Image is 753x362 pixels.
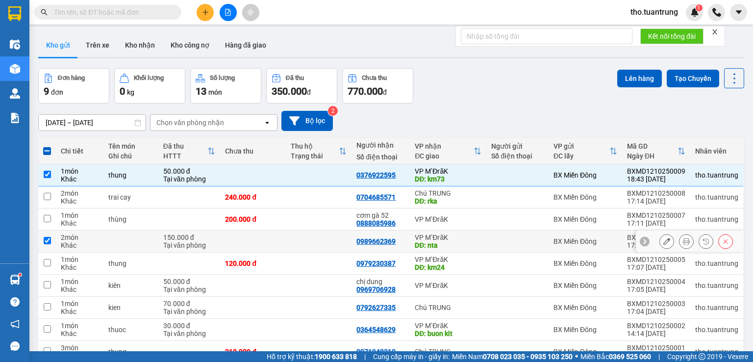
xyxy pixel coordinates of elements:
span: 1 [697,4,701,11]
button: Kho gửi [38,33,78,57]
div: Chọn văn phòng nhận [156,118,224,128]
div: 1 món [61,211,99,219]
div: thùng [108,215,153,223]
th: Toggle SortBy [158,138,221,164]
th: Toggle SortBy [410,138,486,164]
div: ĐC giao [415,152,474,160]
button: plus [197,4,214,21]
div: ĐC lấy [553,152,609,160]
span: copyright [699,353,705,360]
div: Khác [61,175,99,183]
div: 2 món [61,189,99,197]
span: đ [307,88,311,96]
div: Chú TRUNG [415,348,481,356]
div: Mã GD [627,142,678,150]
div: Chưa thu [225,147,281,155]
div: 17:07 [DATE] [627,263,685,271]
span: ⚪️ [575,355,578,359]
div: BX Miền Đông [553,259,617,267]
div: thung [108,348,153,356]
div: Ngày ĐH [627,152,678,160]
span: 0 [120,85,125,97]
button: Tạo Chuyến [667,70,719,87]
button: Số lượng13món [190,68,261,103]
sup: 2 [328,106,338,116]
div: 17:14 [DATE] [627,197,685,205]
div: Khác [61,241,99,249]
div: DĐ: km73 [415,175,481,183]
div: Người nhận [356,141,405,149]
button: Khối lượng0kg [114,68,185,103]
div: Người gửi [491,142,544,150]
div: kien [108,304,153,311]
div: BX Miền Đông [553,237,617,245]
span: Miền Nam [452,351,573,362]
div: tho.tuantrung [695,171,738,179]
div: Đã thu [286,75,304,81]
div: 1 món [61,322,99,330]
div: Số điện thoại [356,153,405,161]
div: Khác [61,308,99,315]
input: Tìm tên, số ĐT hoặc mã đơn [54,7,170,18]
div: 200.000 đ [225,215,281,223]
div: Khác [61,263,99,271]
div: 120.000 đ [225,259,281,267]
div: BXMD1210250001 [627,344,685,352]
div: 2 món [61,233,99,241]
div: 50.000 đ [163,278,216,285]
div: tho.tuantrung [695,215,738,223]
sup: 1 [696,4,703,11]
img: icon-new-feature [690,8,699,17]
div: BX Miền Đông [553,282,617,289]
button: Kết nối tổng đài [640,28,703,44]
span: caret-down [734,8,743,17]
button: Trên xe [78,33,117,57]
span: 770.000 [348,85,383,97]
th: Toggle SortBy [622,138,690,164]
th: Toggle SortBy [549,138,622,164]
button: Đơn hàng9đơn [38,68,109,103]
div: Ghi chú [108,152,153,160]
div: tho.tuantrung [695,348,738,356]
div: 50.000 đ [163,167,216,175]
div: 30.000 đ [163,322,216,330]
span: đ [383,88,387,96]
div: 70.000 đ [163,300,216,308]
img: warehouse-icon [10,64,20,74]
div: 0888085986 [356,219,396,227]
div: Tên món [108,142,153,150]
div: kiên [108,282,153,289]
img: warehouse-icon [10,275,20,285]
span: | [658,351,660,362]
div: 150.000 đ [163,233,216,241]
div: 240.000 đ [225,193,281,201]
strong: 0369 525 060 [609,353,651,361]
div: BX Miền Đông [553,304,617,311]
img: warehouse-icon [10,88,20,99]
div: Chú TRUNG [415,189,481,197]
div: Chú TRUNG [415,304,481,311]
div: BX Miền Đông [553,326,617,334]
div: thuoc [108,326,153,334]
div: BXMD1210250007 [627,211,685,219]
div: BX Miền Đông [553,348,617,356]
span: | [364,351,366,362]
div: BXMD1210250005 [627,256,685,263]
div: BXMD1210250006 [627,233,685,241]
div: Đơn hàng [58,75,85,81]
span: Kết nối tổng đài [648,31,696,42]
div: VP M’ĐrăK [415,167,481,175]
div: thung [108,171,153,179]
div: VP M’ĐrăK [415,256,481,263]
div: 18:43 [DATE] [627,175,685,183]
span: close [711,28,718,35]
th: Toggle SortBy [286,138,351,164]
button: caret-down [730,4,747,21]
span: tho.tuantrung [623,6,686,18]
div: DĐ: nta [415,241,481,249]
button: Đã thu350.000đ [266,68,337,103]
img: solution-icon [10,113,20,123]
div: 0971948310 [356,348,396,356]
span: aim [247,9,254,16]
span: Hỗ trợ kỹ thuật: [267,351,357,362]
